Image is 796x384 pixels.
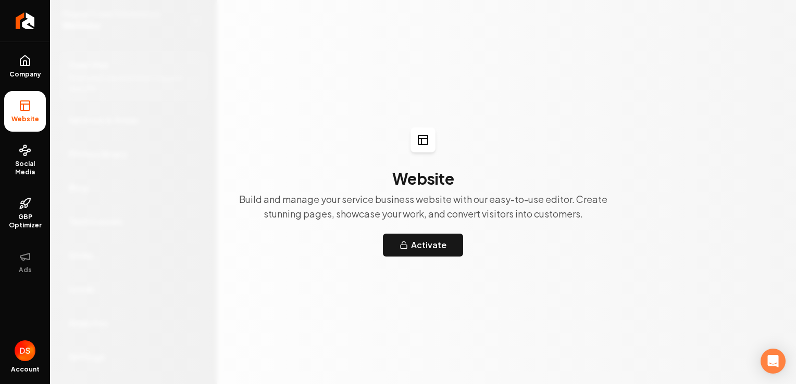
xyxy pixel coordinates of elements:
[15,340,35,361] button: Open user button
[4,160,46,176] span: Social Media
[5,70,45,79] span: Company
[761,349,786,374] div: Open Intercom Messenger
[15,340,35,361] img: David Sitt
[16,12,35,29] img: Rebolt Logo
[4,136,46,185] a: Social Media
[15,266,36,274] span: Ads
[7,115,43,123] span: Website
[11,365,40,374] span: Account
[4,46,46,87] a: Company
[4,213,46,229] span: GBP Optimizer
[4,242,46,283] button: Ads
[4,189,46,238] a: GBP Optimizer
